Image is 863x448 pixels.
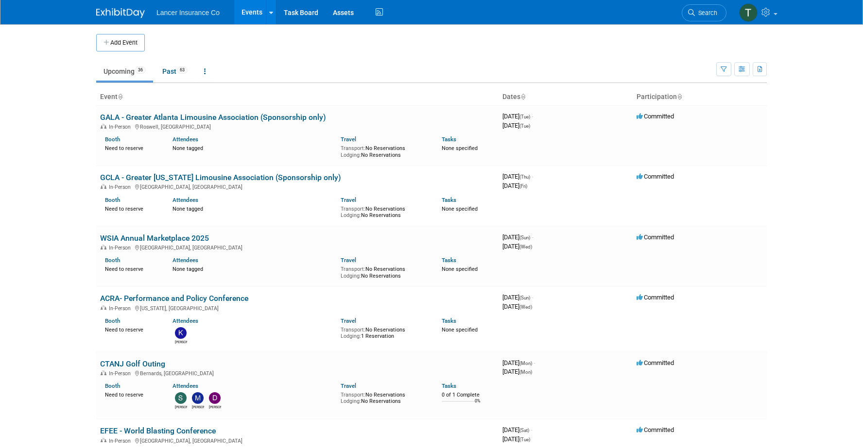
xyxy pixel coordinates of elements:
[109,438,134,444] span: In-Person
[341,197,356,203] a: Travel
[519,437,530,442] span: (Tue)
[341,333,361,339] span: Lodging:
[502,359,535,366] span: [DATE]
[519,235,530,240] span: (Sun)
[100,369,495,377] div: Bernards, [GEOGRAPHIC_DATA]
[502,368,532,375] span: [DATE]
[502,435,530,443] span: [DATE]
[442,392,495,398] div: 0 of 1 Complete
[637,359,674,366] span: Committed
[637,426,674,433] span: Committed
[633,89,767,105] th: Participation
[177,66,188,74] span: 63
[175,404,187,410] div: Steven O'Shea
[155,62,195,81] a: Past63
[156,9,220,17] span: Lancer Insurance Co
[442,317,456,324] a: Tasks
[100,294,248,303] a: ACRA- Performance and Policy Conference
[173,136,198,143] a: Attendees
[101,124,106,129] img: In-Person Event
[175,339,187,345] div: kathy egan
[739,3,758,22] img: Terrence Forrest
[175,392,187,404] img: Steven O'Shea
[637,233,674,241] span: Committed
[637,294,674,301] span: Committed
[532,173,533,180] span: -
[105,136,120,143] a: Booth
[105,382,120,389] a: Booth
[173,257,198,264] a: Attendees
[341,145,365,151] span: Transport:
[100,183,495,190] div: [GEOGRAPHIC_DATA], [GEOGRAPHIC_DATA]
[341,204,427,219] div: No Reservations No Reservations
[341,390,427,405] div: No Reservations No Reservations
[105,204,158,213] div: Need to reserve
[341,143,427,158] div: No Reservations No Reservations
[109,124,134,130] span: In-Person
[109,370,134,377] span: In-Person
[442,136,456,143] a: Tasks
[100,359,165,368] a: CTANJ Golf Outing
[209,392,221,404] img: Dennis Kelly
[173,204,334,213] div: None tagged
[682,4,726,21] a: Search
[442,382,456,389] a: Tasks
[519,114,530,119] span: (Tue)
[105,317,120,324] a: Booth
[341,152,361,158] span: Lodging:
[173,143,334,152] div: None tagged
[118,93,122,100] a: Sort by Event Name
[637,113,674,120] span: Committed
[101,305,106,310] img: In-Person Event
[101,245,106,249] img: In-Person Event
[341,136,356,143] a: Travel
[637,173,674,180] span: Committed
[341,266,365,272] span: Transport:
[442,145,478,151] span: None specified
[677,93,682,100] a: Sort by Participation Type
[341,273,361,279] span: Lodging:
[192,392,204,404] img: Matt Mushorn
[442,257,456,264] a: Tasks
[520,93,525,100] a: Sort by Start Date
[96,8,145,18] img: ExhibitDay
[519,295,530,300] span: (Sun)
[109,245,134,251] span: In-Person
[109,184,134,190] span: In-Person
[341,317,356,324] a: Travel
[532,294,533,301] span: -
[695,9,717,17] span: Search
[341,206,365,212] span: Transport:
[173,264,334,273] div: None tagged
[442,266,478,272] span: None specified
[499,89,633,105] th: Dates
[173,382,198,389] a: Attendees
[100,122,495,130] div: Roswell, [GEOGRAPHIC_DATA]
[105,143,158,152] div: Need to reserve
[531,426,532,433] span: -
[341,398,361,404] span: Lodging:
[519,369,532,375] span: (Mon)
[101,370,106,375] img: In-Person Event
[502,426,532,433] span: [DATE]
[96,62,153,81] a: Upcoming36
[519,123,530,129] span: (Tue)
[341,212,361,218] span: Lodging:
[519,428,529,433] span: (Sat)
[101,184,106,189] img: In-Person Event
[341,325,427,340] div: No Reservations 1 Reservation
[100,304,495,312] div: [US_STATE], [GEOGRAPHIC_DATA]
[192,404,204,410] div: Matt Mushorn
[173,317,198,324] a: Attendees
[341,257,356,264] a: Travel
[502,173,533,180] span: [DATE]
[519,304,532,310] span: (Wed)
[341,327,365,333] span: Transport:
[502,243,532,250] span: [DATE]
[96,34,145,51] button: Add Event
[109,305,134,312] span: In-Person
[519,183,527,189] span: (Fri)
[502,294,533,301] span: [DATE]
[100,173,341,182] a: GCLA - Greater [US_STATE] Limousine Association (Sponsorship only)
[442,327,478,333] span: None specified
